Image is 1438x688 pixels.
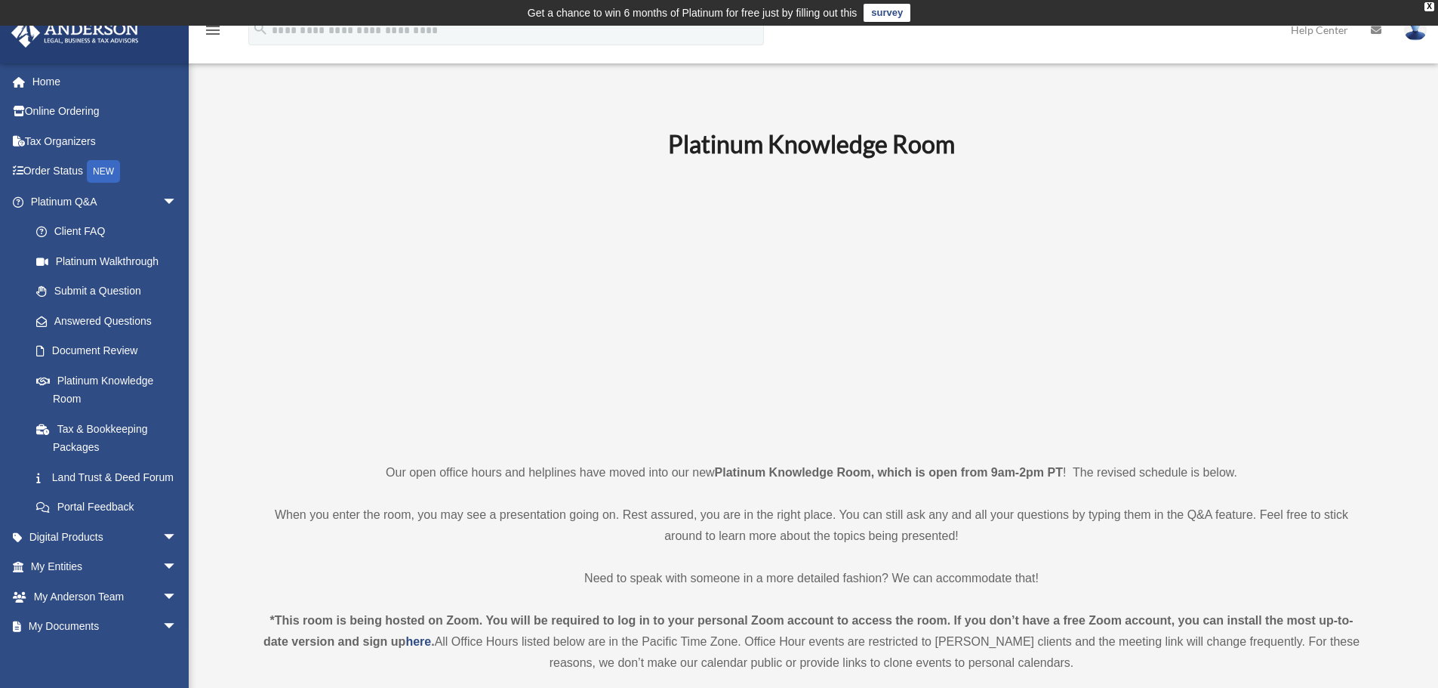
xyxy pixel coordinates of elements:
a: Platinum Walkthrough [21,246,200,276]
a: Home [11,66,200,97]
a: Online Ordering [11,97,200,127]
span: arrow_drop_down [162,552,192,583]
a: Order StatusNEW [11,156,200,187]
a: Platinum Knowledge Room [21,366,192,414]
a: Document Review [21,336,200,366]
a: Tax Organizers [11,126,200,156]
a: My Anderson Teamarrow_drop_down [11,582,200,612]
a: here [405,635,431,648]
a: menu [204,26,222,39]
p: Our open office hours and helplines have moved into our new ! The revised schedule is below. [259,462,1365,483]
p: Need to speak with someone in a more detailed fashion? We can accommodate that! [259,568,1365,589]
img: User Pic [1404,19,1427,41]
i: menu [204,21,222,39]
div: close [1424,2,1434,11]
strong: *This room is being hosted on Zoom. You will be required to log in to your personal Zoom account ... [263,614,1353,648]
span: arrow_drop_down [162,522,192,553]
b: Platinum Knowledge Room [668,129,955,159]
a: Tax & Bookkeeping Packages [21,414,200,462]
span: arrow_drop_down [162,187,192,218]
a: Digital Productsarrow_drop_down [11,522,200,552]
strong: Platinum Knowledge Room, which is open from 9am-2pm PT [715,466,1063,479]
strong: . [431,635,434,648]
img: Anderson Advisors Platinum Portal [7,18,143,48]
iframe: 231110_Toby_KnowledgeRoom [585,179,1038,434]
a: My Entitiesarrow_drop_down [11,552,200,582]
a: Land Trust & Deed Forum [21,462,200,492]
span: arrow_drop_down [162,582,192,612]
a: Client FAQ [21,217,200,247]
a: Answered Questions [21,306,200,336]
a: survey [864,4,910,22]
p: When you enter the room, you may see a presentation going on. Rest assured, you are in the right ... [259,504,1365,547]
a: Portal Feedback [21,492,200,523]
div: NEW [87,160,120,183]
i: search [252,20,269,37]
span: arrow_drop_down [162,612,192,643]
a: Submit a Question [21,276,200,307]
a: Platinum Q&Aarrow_drop_down [11,187,200,217]
div: Get a chance to win 6 months of Platinum for free just by filling out this [528,4,858,22]
a: My Documentsarrow_drop_down [11,612,200,642]
div: All Office Hours listed below are in the Pacific Time Zone. Office Hour events are restricted to ... [259,610,1365,674]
